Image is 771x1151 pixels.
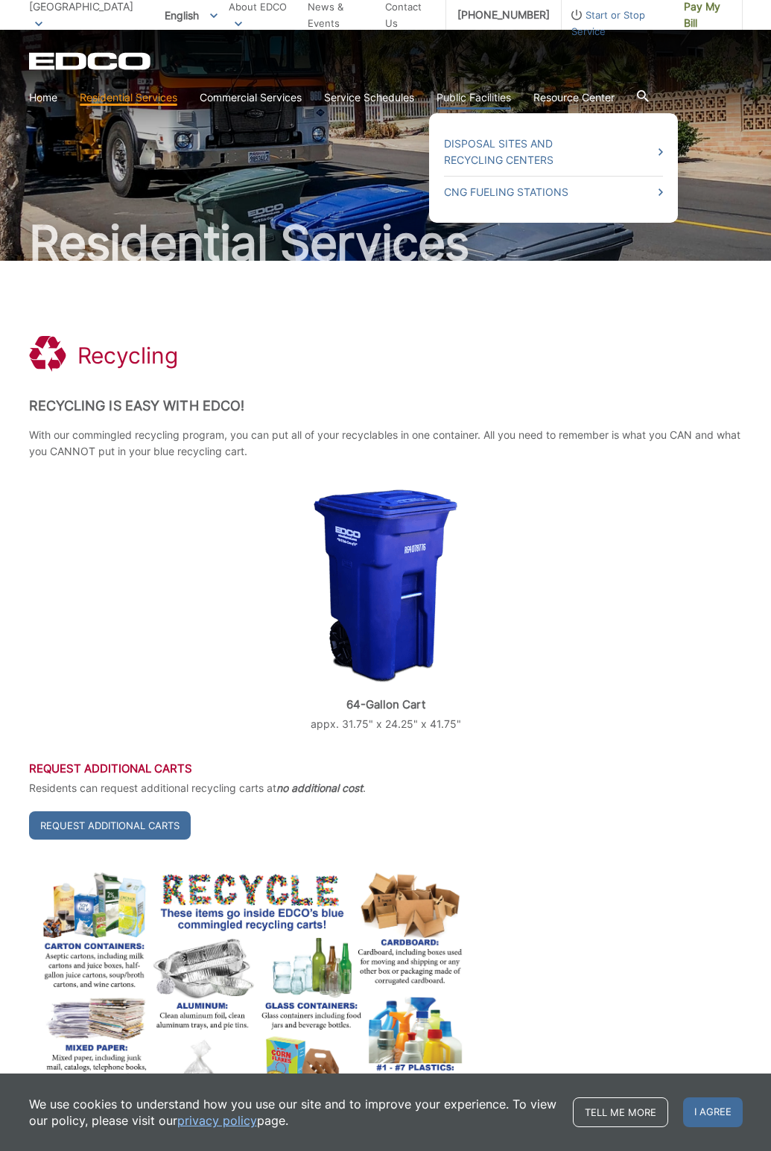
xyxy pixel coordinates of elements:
[314,489,457,683] img: cart-recycling-64.png
[276,698,495,711] p: 64-Gallon Cart
[29,398,743,414] h2: Recycling is Easy with EDCO!
[29,89,57,106] a: Home
[153,3,229,28] span: English
[200,89,302,106] a: Commercial Services
[324,89,414,106] a: Service Schedules
[437,89,511,106] a: Public Facilities
[573,1097,668,1127] a: Tell me more
[77,342,178,369] h1: Recycling
[276,781,363,794] strong: no additional cost
[177,1112,257,1129] a: privacy policy
[29,52,153,70] a: EDCD logo. Return to the homepage.
[29,427,743,460] p: With our commingled recycling program, you can put all of your recyclables in one container. All ...
[533,89,615,106] a: Resource Center
[29,219,743,267] h2: Residential Services
[29,762,743,776] h3: Request Additional Carts
[29,780,743,796] p: Residents can request additional recycling carts at .
[29,1096,558,1129] p: We use cookies to understand how you use our site and to improve your experience. To view our pol...
[276,716,495,732] p: appx. 31.75" x 24.25" x 41.75"
[444,136,663,168] a: Disposal Sites and Recycling Centers
[29,811,191,840] a: Request Additional Carts
[80,89,177,106] a: Residential Services
[444,184,663,200] a: CNG Fueling Stations
[683,1097,743,1127] span: I agree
